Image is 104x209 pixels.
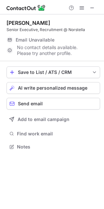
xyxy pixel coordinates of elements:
span: Find work email [17,131,97,137]
span: Notes [17,144,97,150]
button: AI write personalized message [7,82,100,94]
button: Send email [7,98,100,110]
div: No contact details available. Please try another profile. [7,45,100,56]
button: Notes [7,142,100,151]
button: Add to email campaign [7,113,100,125]
button: save-profile-one-click [7,66,100,78]
img: ContactOut v5.3.10 [7,4,46,12]
span: Send email [18,101,43,106]
div: Save to List / ATS / CRM [18,70,89,75]
span: AI write personalized message [18,85,87,91]
button: Find work email [7,129,100,138]
span: Add to email campaign [18,117,69,122]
